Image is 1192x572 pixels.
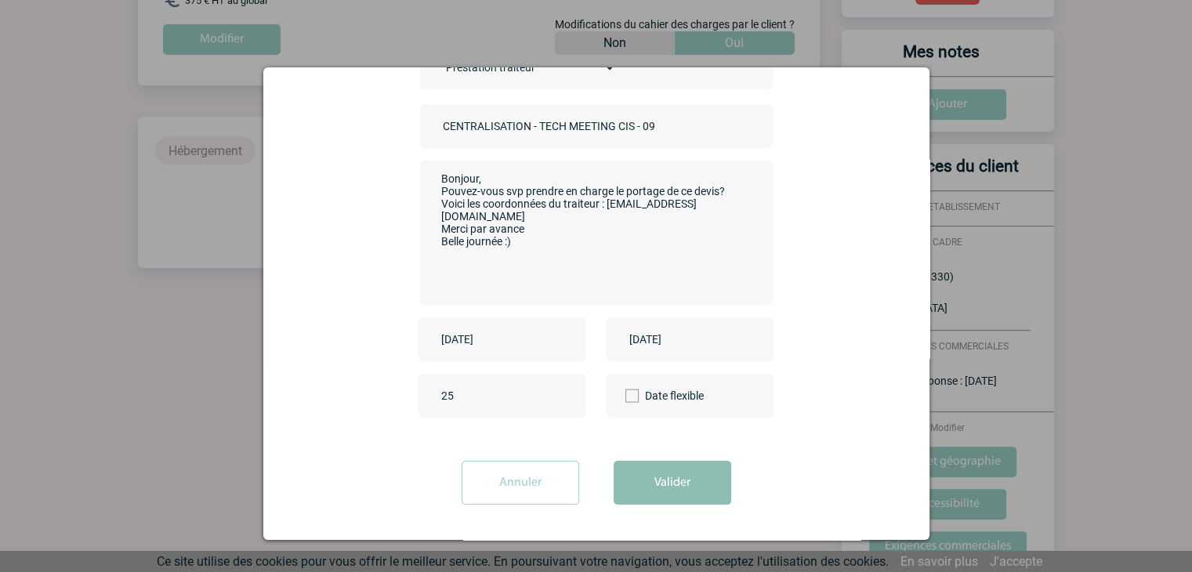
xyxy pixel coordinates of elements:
input: Nom de l'événement [439,116,658,136]
input: Annuler [462,461,579,505]
button: Valider [614,461,731,505]
label: Date flexible [625,374,679,418]
input: Nombre de participants [437,386,585,406]
textarea: Bonjour, Pouvez-vous svp prendre en charge le portage de ce devis? Voici les coordonnées du trait... [437,168,747,294]
input: Date de début [437,329,545,349]
input: Date de fin [625,329,734,349]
